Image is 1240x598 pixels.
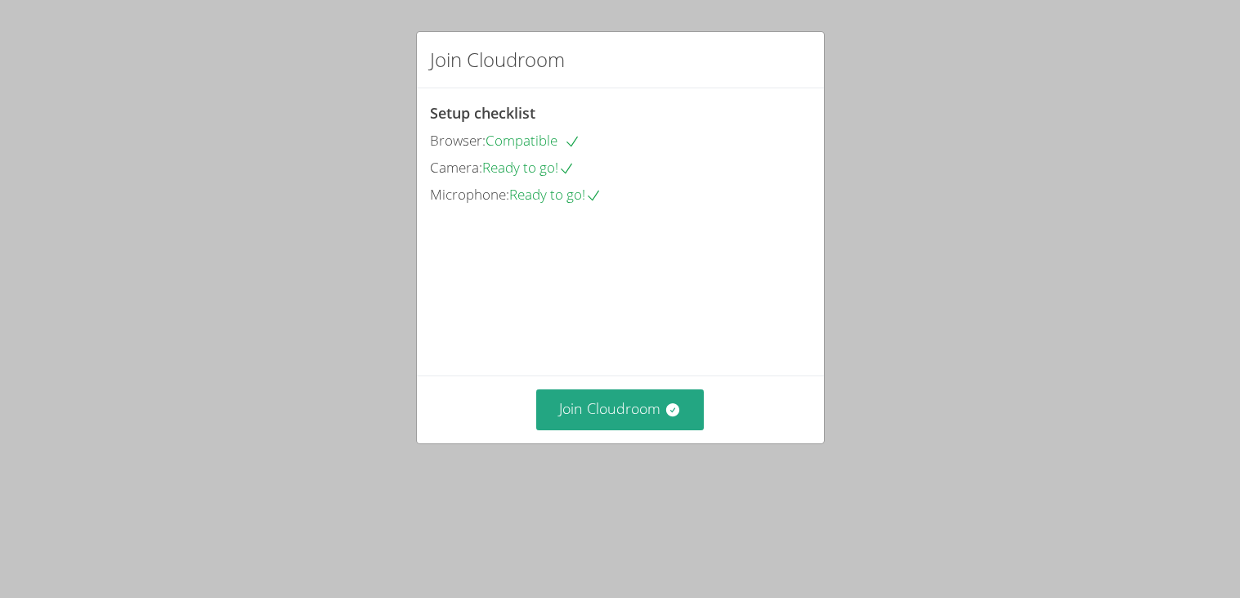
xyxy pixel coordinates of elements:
[430,131,486,150] span: Browser:
[430,103,535,123] span: Setup checklist
[430,45,565,74] h2: Join Cloudroom
[430,185,509,204] span: Microphone:
[482,158,575,177] span: Ready to go!
[536,389,704,429] button: Join Cloudroom
[509,185,602,204] span: Ready to go!
[486,131,580,150] span: Compatible
[430,158,482,177] span: Camera:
